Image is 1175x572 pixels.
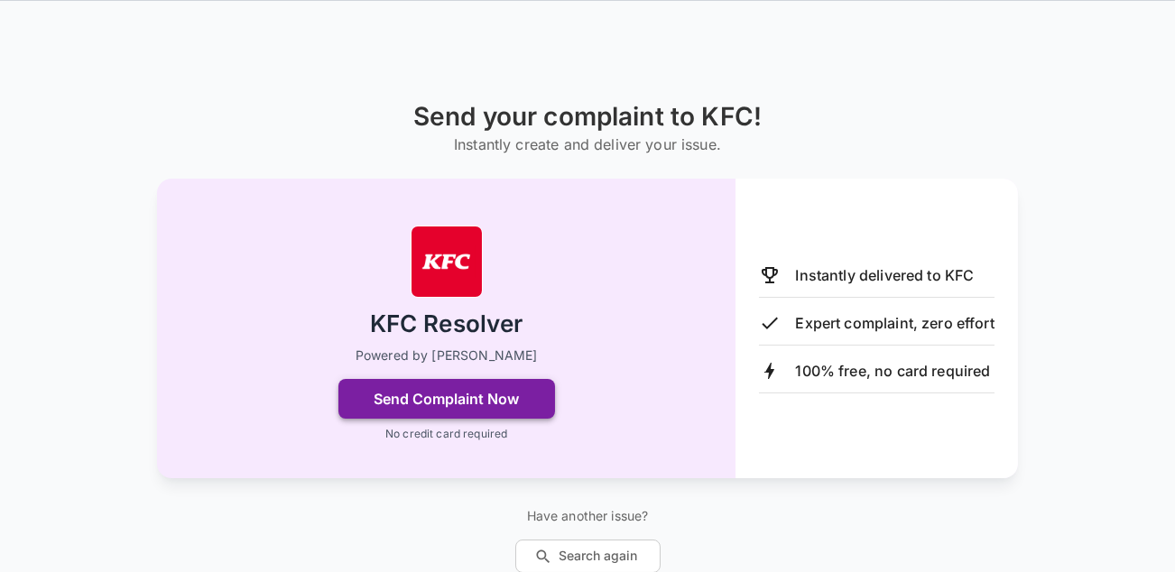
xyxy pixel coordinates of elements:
p: Powered by [PERSON_NAME] [356,346,538,364]
button: Send Complaint Now [338,379,555,419]
p: No credit card required [385,426,507,442]
p: Have another issue? [515,507,661,525]
h6: Instantly create and deliver your issue. [413,132,762,157]
p: Instantly delivered to KFC [795,264,974,286]
p: 100% free, no card required [795,360,990,382]
p: Expert complaint, zero effort [795,312,994,334]
img: KFC [411,226,483,298]
h2: KFC Resolver [370,309,523,340]
h1: Send your complaint to KFC! [413,102,762,132]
